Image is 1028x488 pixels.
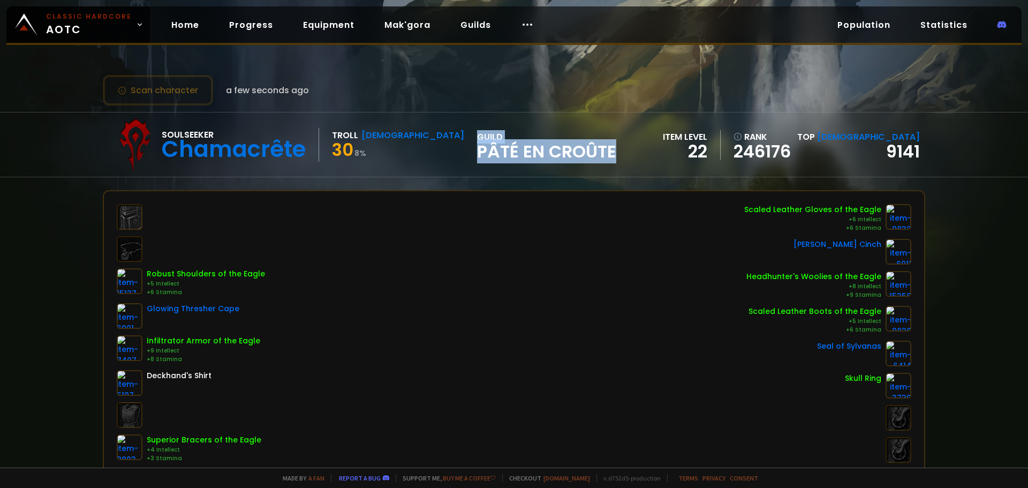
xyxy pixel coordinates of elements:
img: item-15358 [886,271,911,297]
img: item-9828 [886,306,911,332]
a: Privacy [702,474,725,482]
div: Troll [332,129,358,142]
div: Deckhand's Shirt [147,370,211,381]
div: rank [734,130,791,144]
a: Mak'gora [376,14,439,36]
div: +6 Intellect [744,215,881,224]
a: Home [163,14,208,36]
a: 246176 [734,144,791,160]
img: item-15127 [117,268,142,294]
span: a few seconds ago [226,84,309,97]
div: +8 Intellect [746,282,881,291]
div: +6 Stamina [749,326,881,334]
div: +9 Intellect [147,347,260,355]
img: item-5107 [117,370,142,396]
span: Made by [276,474,324,482]
span: Support me, [396,474,496,482]
a: Buy me a coffee [443,474,496,482]
div: +4 Intellect [147,446,261,454]
div: 22 [663,144,707,160]
a: Consent [730,474,758,482]
small: 8 % [354,148,366,159]
div: +6 Stamina [147,288,265,297]
a: Equipment [294,14,363,36]
div: Glowing Thresher Cape [147,303,239,314]
button: Scan character [103,75,213,106]
a: Guilds [452,14,500,36]
small: Classic Hardcore [46,12,132,21]
img: item-7407 [117,335,142,361]
div: Scaled Leather Boots of the Eagle [749,306,881,317]
div: +5 Intellect [147,280,265,288]
div: Headhunter's Woolies of the Eagle [746,271,881,282]
div: Skull Ring [845,373,881,384]
a: 9141 [886,139,920,163]
a: [DOMAIN_NAME] [543,474,590,482]
span: 30 [332,138,353,162]
img: item-3739 [886,373,911,399]
img: item-6414 [886,341,911,366]
div: +6 Stamina [744,224,881,232]
span: Pâté en croûte [477,144,616,160]
div: Scaled Leather Gloves of the Eagle [744,204,881,215]
span: [DEMOGRAPHIC_DATA] [817,131,920,143]
div: Infiltrator Armor of the Eagle [147,335,260,347]
a: a fan [308,474,324,482]
div: Soulseeker [162,128,306,141]
div: Top [797,130,920,144]
a: Statistics [912,14,976,36]
span: Checkout [502,474,590,482]
img: item-9832 [886,204,911,230]
div: Superior Bracers of the Eagle [147,434,261,446]
div: Seal of Sylvanas [817,341,881,352]
div: Chamacrête [162,141,306,157]
img: item-6911 [886,239,911,265]
a: Progress [221,14,282,36]
span: v. d752d5 - production [596,474,661,482]
div: item level [663,130,707,144]
span: AOTC [46,12,132,37]
div: +9 Stamina [746,291,881,299]
img: item-9803 [117,434,142,460]
a: Terms [678,474,698,482]
div: +8 Stamina [147,355,260,364]
div: [DEMOGRAPHIC_DATA] [361,129,464,142]
div: +3 Stamina [147,454,261,463]
div: [PERSON_NAME] Cinch [793,239,881,250]
div: guild [477,130,616,160]
img: item-6901 [117,303,142,329]
a: Classic HardcoreAOTC [6,6,150,43]
div: Robust Shoulders of the Eagle [147,268,265,280]
div: +5 Intellect [749,317,881,326]
a: Report a bug [339,474,381,482]
a: Population [829,14,899,36]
